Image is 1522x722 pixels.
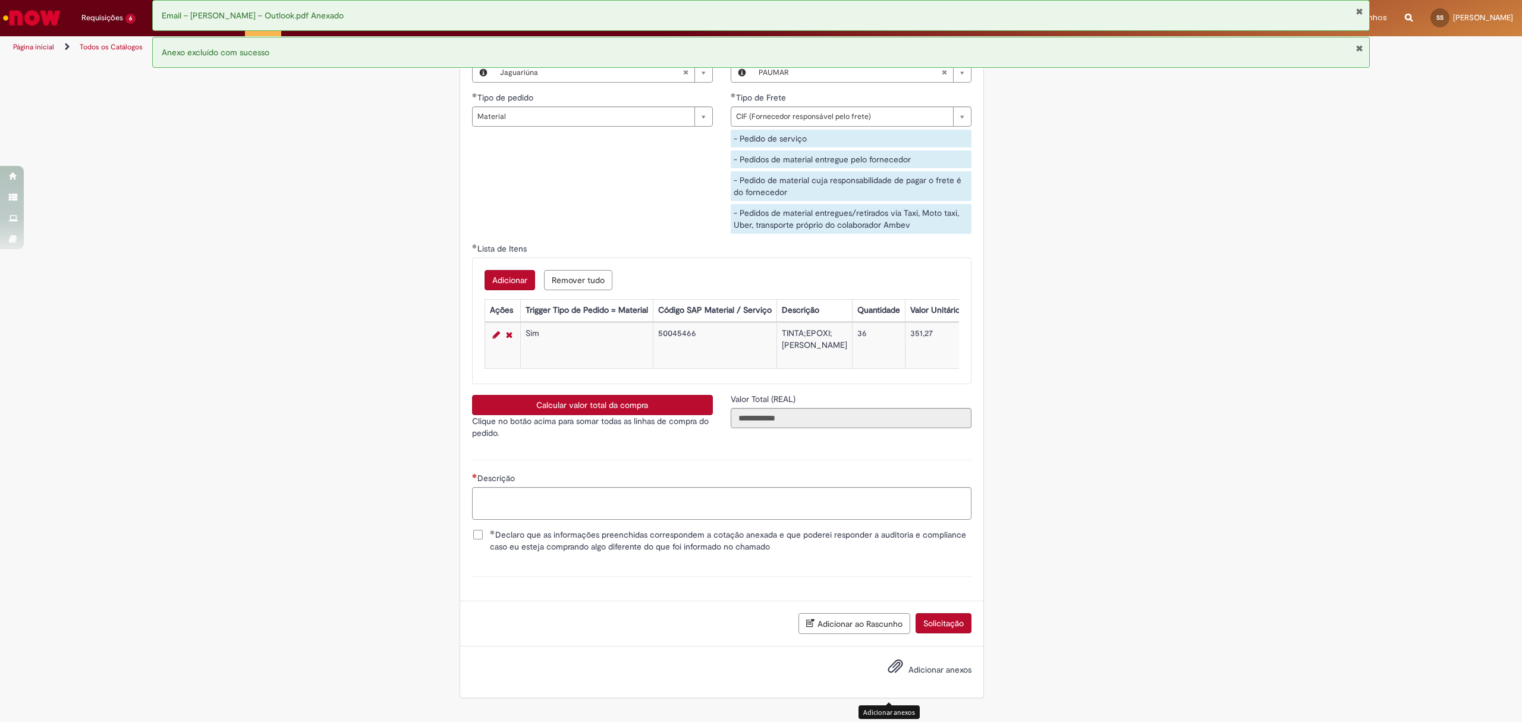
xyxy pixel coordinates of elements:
span: CIF (Fornecedor responsável pelo frete) [736,107,947,126]
span: Tipo de pedido [477,92,536,103]
span: Anexo excluído com sucesso [162,47,269,58]
span: Requisições [81,12,123,24]
span: [PERSON_NAME] [1453,12,1513,23]
span: Necessários [472,473,477,478]
th: Ações [485,300,520,322]
th: Descrição [776,300,852,322]
div: - Pedidos de material entregue pelo fornecedor [731,150,971,168]
span: Email – [PERSON_NAME] – Outlook.pdf Anexado [162,10,344,21]
img: ServiceNow [1,6,62,30]
button: Calcular valor total da compra [472,395,713,415]
span: SS [1436,14,1444,21]
button: Adicionar ao Rascunho [798,613,910,634]
td: 50045466 [653,323,776,369]
span: Obrigatório Preenchido [731,93,736,98]
span: Obrigatório Preenchido [490,530,495,535]
a: Editar Linha 1 [490,328,503,342]
button: Fechar Notificação [1356,43,1363,53]
span: Somente leitura - Valor Total (REAL) [731,394,798,404]
span: Obrigatório Preenchido [472,93,477,98]
div: Adicionar anexos [859,705,920,719]
th: Quantidade [852,300,905,322]
button: Adicionar uma linha para Lista de Itens [485,270,535,290]
td: 351,27 [905,323,965,369]
th: Trigger Tipo de Pedido = Material [520,300,653,322]
p: Clique no botão acima para somar todas as linhas de compra do pedido. [472,415,713,439]
label: Somente leitura - Valor Total (REAL) [731,393,798,405]
td: TINTA;EPOXI;[PERSON_NAME] [776,323,852,369]
span: Material [477,107,688,126]
span: Obrigatório Preenchido [472,244,477,249]
span: Adicionar anexos [908,664,971,675]
a: Todos os Catálogos [80,42,143,52]
textarea: Descrição [472,487,971,520]
span: Lista de Itens [477,243,529,254]
div: - Pedido de serviço [731,130,971,147]
span: Descrição [477,473,517,484]
th: Código SAP Material / Serviço [653,300,776,322]
td: Sim [520,323,653,369]
input: Valor Total (REAL) [731,408,971,428]
ul: Trilhas de página [9,36,1006,58]
a: Remover linha 1 [503,328,515,342]
button: Solicitação [916,613,971,633]
span: Declaro que as informações preenchidas correspondem a cotação anexada e que poderei responder a a... [490,529,971,553]
span: Tipo de Frete [736,92,788,103]
div: - Pedidos de material entregues/retirados via Taxi, Moto taxi, Uber, transporte próprio do colabo... [731,204,971,234]
button: Remover todas as linhas de Lista de Itens [544,270,612,290]
div: - Pedido de material cuja responsabilidade de pagar o frete é do fornecedor [731,171,971,201]
th: Valor Unitário [905,300,965,322]
td: 36 [852,323,905,369]
a: Página inicial [13,42,54,52]
button: Adicionar anexos [885,655,906,683]
span: 6 [125,14,136,24]
button: Fechar Notificação [1356,7,1363,16]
